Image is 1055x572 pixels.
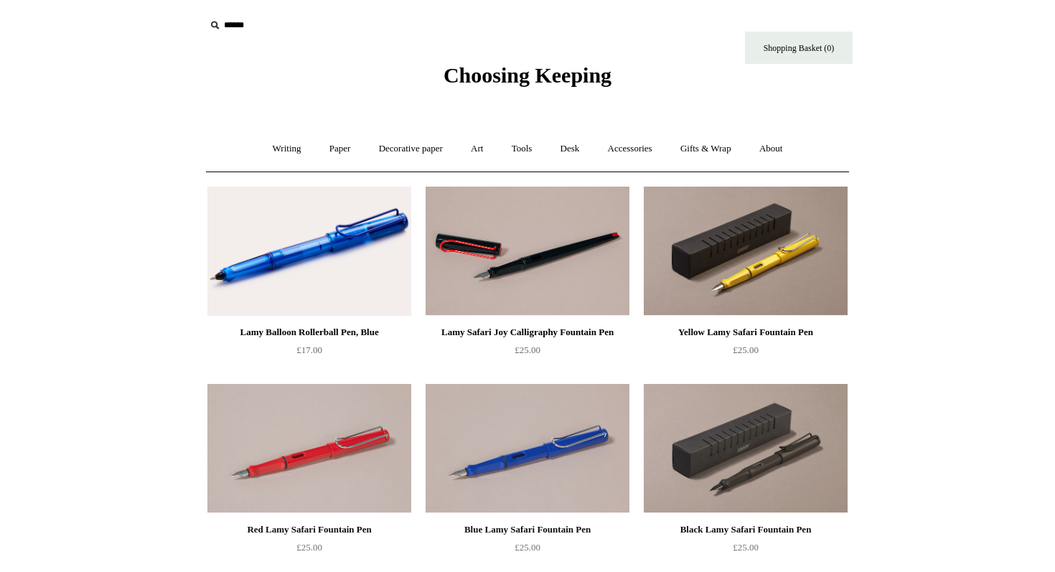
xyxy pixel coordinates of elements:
div: Lamy Balloon Rollerball Pen, Blue [211,324,408,341]
a: Shopping Basket (0) [745,32,853,64]
a: Desk [548,130,593,168]
span: £25.00 [733,542,759,553]
a: Tools [499,130,545,168]
span: £25.00 [515,344,540,355]
a: Lamy Safari Joy Calligraphy Fountain Pen £25.00 [426,324,629,383]
div: Red Lamy Safari Fountain Pen [211,521,408,538]
img: Red Lamy Safari Fountain Pen [207,384,411,513]
a: Black Lamy Safari Fountain Pen Black Lamy Safari Fountain Pen [644,384,848,513]
span: £25.00 [296,542,322,553]
div: Lamy Safari Joy Calligraphy Fountain Pen [429,324,626,341]
div: Yellow Lamy Safari Fountain Pen [647,324,844,341]
a: Yellow Lamy Safari Fountain Pen Yellow Lamy Safari Fountain Pen [644,187,848,316]
a: Lamy Balloon Rollerball Pen, Blue £17.00 [207,324,411,383]
img: Black Lamy Safari Fountain Pen [644,384,848,513]
a: Accessories [595,130,665,168]
div: Blue Lamy Safari Fountain Pen [429,521,626,538]
img: Yellow Lamy Safari Fountain Pen [644,187,848,316]
a: Red Lamy Safari Fountain Pen Red Lamy Safari Fountain Pen [207,384,411,513]
span: Choosing Keeping [444,63,611,87]
a: Gifts & Wrap [667,130,744,168]
span: £25.00 [733,344,759,355]
a: Decorative paper [366,130,456,168]
img: Lamy Balloon Rollerball Pen, Blue [207,187,411,316]
a: About [746,130,796,168]
a: Yellow Lamy Safari Fountain Pen £25.00 [644,324,848,383]
img: Lamy Safari Joy Calligraphy Fountain Pen [426,187,629,316]
div: Black Lamy Safari Fountain Pen [647,521,844,538]
a: Lamy Safari Joy Calligraphy Fountain Pen Lamy Safari Joy Calligraphy Fountain Pen [426,187,629,316]
span: £25.00 [515,542,540,553]
img: Blue Lamy Safari Fountain Pen [426,384,629,513]
a: Choosing Keeping [444,75,611,85]
a: Lamy Balloon Rollerball Pen, Blue Lamy Balloon Rollerball Pen, Blue [207,187,411,316]
span: £17.00 [296,344,322,355]
a: Blue Lamy Safari Fountain Pen Blue Lamy Safari Fountain Pen [426,384,629,513]
a: Paper [316,130,364,168]
a: Art [458,130,496,168]
a: Writing [260,130,314,168]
